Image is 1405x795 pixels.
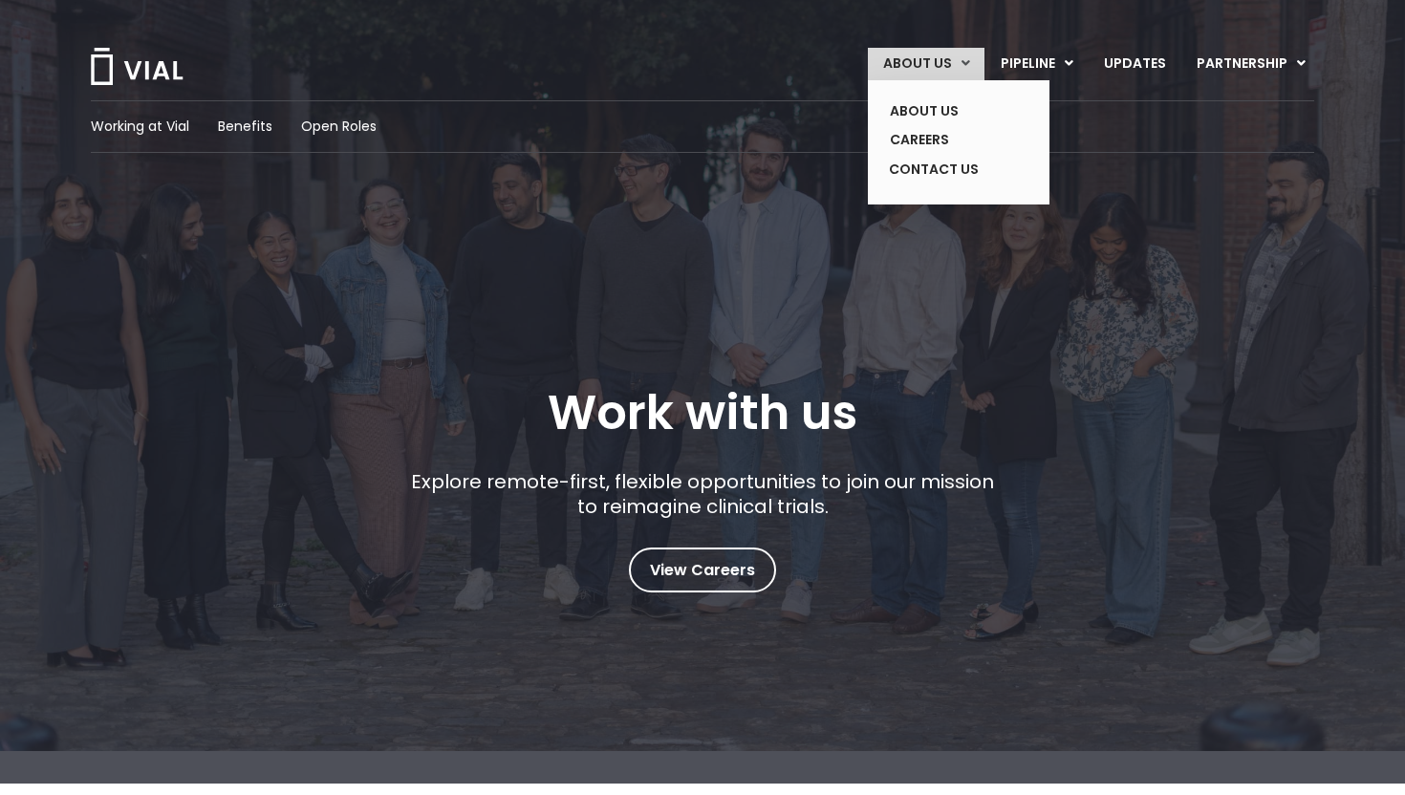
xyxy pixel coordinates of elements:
[868,48,984,80] a: ABOUT USMenu Toggle
[301,117,377,137] a: Open Roles
[91,117,189,137] a: Working at Vial
[548,385,857,440] h1: Work with us
[629,548,776,592] a: View Careers
[875,125,1014,155] a: CAREERS
[404,469,1002,519] p: Explore remote-first, flexible opportunities to join our mission to reimagine clinical trials.
[650,558,755,583] span: View Careers
[89,48,184,85] img: Vial Logo
[875,97,1014,126] a: ABOUT US
[1089,48,1180,80] a: UPDATES
[985,48,1088,80] a: PIPELINEMenu Toggle
[875,155,1014,185] a: CONTACT US
[1181,48,1321,80] a: PARTNERSHIPMenu Toggle
[218,117,272,137] a: Benefits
